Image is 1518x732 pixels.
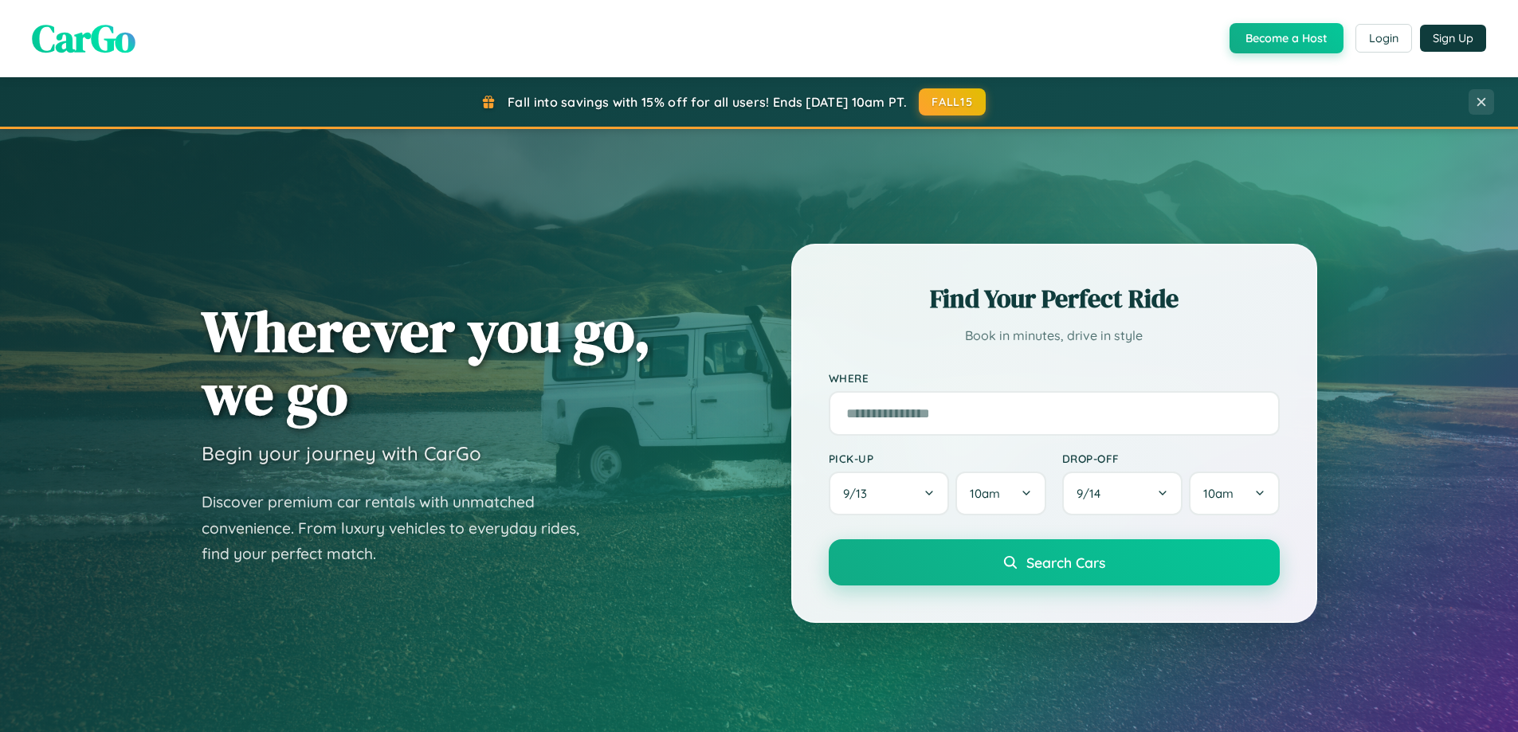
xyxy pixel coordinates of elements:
[829,281,1280,316] h2: Find Your Perfect Ride
[829,324,1280,347] p: Book in minutes, drive in style
[32,12,135,65] span: CarGo
[843,486,875,501] span: 9 / 13
[202,299,651,425] h1: Wherever you go, we go
[829,472,950,515] button: 9/13
[1077,486,1108,501] span: 9 / 14
[829,452,1046,465] label: Pick-up
[1230,23,1343,53] button: Become a Host
[1062,472,1183,515] button: 9/14
[955,472,1045,515] button: 10am
[202,441,481,465] h3: Begin your journey with CarGo
[919,88,986,115] button: FALL15
[970,486,1000,501] span: 10am
[1189,472,1279,515] button: 10am
[1355,24,1412,53] button: Login
[202,489,600,567] p: Discover premium car rentals with unmatched convenience. From luxury vehicles to everyday rides, ...
[1026,554,1105,571] span: Search Cars
[829,371,1280,385] label: Where
[829,539,1280,585] button: Search Cars
[508,94,907,110] span: Fall into savings with 15% off for all users! Ends [DATE] 10am PT.
[1203,486,1234,501] span: 10am
[1062,452,1280,465] label: Drop-off
[1420,25,1486,52] button: Sign Up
